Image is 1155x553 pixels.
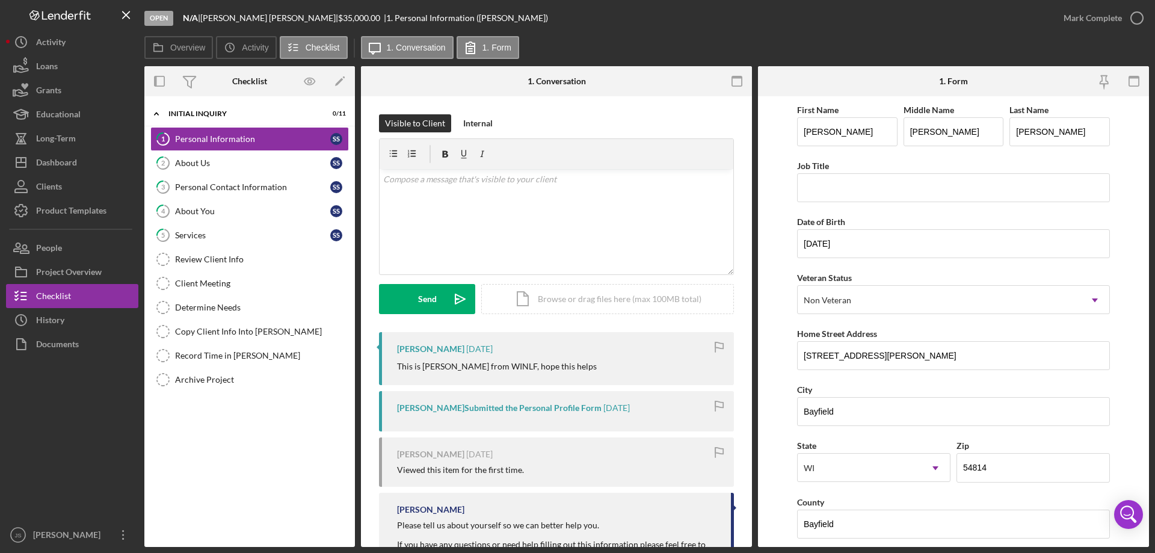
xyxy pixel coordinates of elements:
[6,175,138,199] button: Clients
[482,43,511,52] label: 1. Form
[168,110,316,117] div: Initial Inquiry
[175,351,348,360] div: Record Time in [PERSON_NAME]
[797,217,845,227] label: Date of Birth
[170,43,205,52] label: Overview
[36,332,79,359] div: Documents
[150,127,349,151] a: 1Personal InformationSS
[175,158,330,168] div: About Us
[603,403,630,413] time: 2025-07-22 01:46
[36,126,76,153] div: Long-Term
[36,284,71,311] div: Checklist
[6,236,138,260] a: People
[6,284,138,308] button: Checklist
[6,199,138,223] button: Product Templates
[161,231,165,239] tspan: 5
[330,157,342,169] div: S S
[397,505,464,514] div: [PERSON_NAME]
[330,205,342,217] div: S S
[397,403,602,413] div: [PERSON_NAME] Submitted the Personal Profile Form
[797,497,824,507] label: County
[36,150,77,178] div: Dashboard
[6,30,138,54] button: Activity
[1009,105,1049,115] label: Last Name
[30,523,108,550] div: [PERSON_NAME]
[6,102,138,126] button: Educational
[183,13,198,23] b: N/A
[330,181,342,193] div: S S
[161,207,165,215] tspan: 4
[36,102,81,129] div: Educational
[175,206,330,216] div: About You
[384,13,548,23] div: | 1. Personal Information ([PERSON_NAME])
[36,78,61,105] div: Grants
[36,30,66,57] div: Activity
[144,11,173,26] div: Open
[36,260,102,287] div: Project Overview
[161,159,165,167] tspan: 2
[338,13,384,23] div: $35,000.00
[397,465,524,475] div: Viewed this item for the first time.
[14,532,21,539] text: JS
[463,114,493,132] div: Internal
[804,295,851,305] div: Non Veteran
[150,320,349,344] a: Copy Client Info Into [PERSON_NAME]
[150,247,349,271] a: Review Client Info
[36,175,62,202] div: Clients
[418,284,437,314] div: Send
[175,134,330,144] div: Personal Information
[397,360,597,373] p: This is [PERSON_NAME] from WINLF, hope this helps
[904,105,954,115] label: Middle Name
[385,114,445,132] div: Visible to Client
[175,375,348,385] div: Archive Project
[361,36,454,59] button: 1. Conversation
[6,78,138,102] button: Grants
[956,440,969,451] label: Zip
[175,182,330,192] div: Personal Contact Information
[528,76,586,86] div: 1. Conversation
[804,463,815,473] div: WI
[150,368,349,392] a: Archive Project
[200,13,338,23] div: [PERSON_NAME] [PERSON_NAME] |
[457,114,499,132] button: Internal
[280,36,348,59] button: Checklist
[939,76,968,86] div: 1. Form
[175,327,348,336] div: Copy Client Info Into [PERSON_NAME]
[216,36,276,59] button: Activity
[330,229,342,241] div: S S
[175,255,348,264] div: Review Client Info
[36,308,64,335] div: History
[324,110,346,117] div: 0 / 11
[379,114,451,132] button: Visible to Client
[6,260,138,284] button: Project Overview
[232,76,267,86] div: Checklist
[6,150,138,175] button: Dashboard
[36,54,58,81] div: Loans
[161,135,165,143] tspan: 1
[797,385,812,395] label: City
[306,43,340,52] label: Checklist
[6,126,138,150] button: Long-Term
[797,161,829,171] label: Job Title
[457,36,519,59] button: 1. Form
[6,54,138,78] button: Loans
[175,279,348,288] div: Client Meeting
[330,133,342,145] div: S S
[397,344,464,354] div: [PERSON_NAME]
[175,303,348,312] div: Determine Needs
[6,332,138,356] button: Documents
[150,223,349,247] a: 5ServicesSS
[150,199,349,223] a: 4About YouSS
[466,450,493,459] time: 2025-07-22 01:38
[6,523,138,547] button: JS[PERSON_NAME]
[387,43,446,52] label: 1. Conversation
[466,344,493,354] time: 2025-08-12 17:57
